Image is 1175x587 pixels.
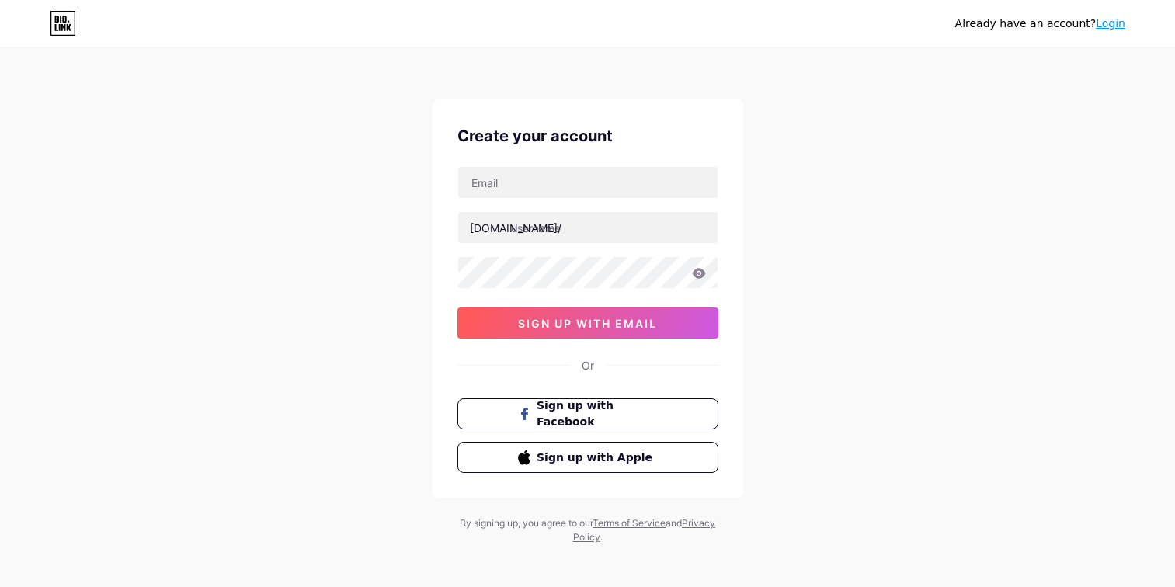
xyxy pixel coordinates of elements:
[458,167,718,198] input: Email
[593,517,666,529] a: Terms of Service
[458,212,718,243] input: username
[457,307,718,339] button: sign up with email
[582,357,594,373] div: Or
[537,450,657,466] span: Sign up with Apple
[537,398,657,430] span: Sign up with Facebook
[457,442,718,473] button: Sign up with Apple
[456,516,720,544] div: By signing up, you agree to our and .
[1096,17,1125,30] a: Login
[955,16,1125,32] div: Already have an account?
[457,398,718,429] button: Sign up with Facebook
[470,220,561,236] div: [DOMAIN_NAME]/
[518,317,657,330] span: sign up with email
[457,124,718,148] div: Create your account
